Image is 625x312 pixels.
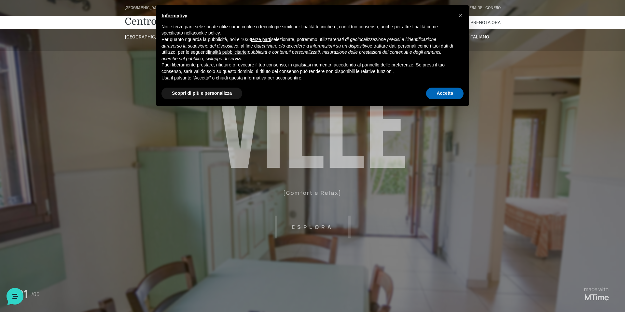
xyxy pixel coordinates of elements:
p: Puoi liberamente prestare, rifiutare o revocare il tuo consenso, in qualsiasi momento, accedendo ... [161,62,453,75]
span: Le tue conversazioni [10,52,55,57]
a: [GEOGRAPHIC_DATA] [125,34,166,40]
h2: Informativa [161,13,453,19]
button: Accetta [426,88,464,99]
p: Home [20,218,31,224]
button: Chiudi questa informativa [455,10,465,21]
p: La nostra missione è rendere la tua esperienza straordinaria! [5,29,109,42]
button: Home [5,209,45,224]
button: terze parti [251,36,271,43]
span: Trova una risposta [10,107,51,112]
a: Centro Vacanze De Angelis [125,15,250,28]
p: Messaggi [56,218,74,224]
a: MTime [584,292,609,302]
span: Inizia una conversazione [42,85,96,90]
h2: Ciao da De Angelis Resort 👋 [5,5,109,26]
em: dati di geolocalizzazione precisi e l’identificazione attraverso la scansione del dispositivo [161,37,436,49]
em: pubblicità e contenuti personalizzati, misurazione delle prestazioni dei contenuti e degli annunc... [161,50,441,61]
p: Per quanto riguarda la pubblicità, noi e 1038 selezionate, potremmo utilizzare , al fine di e tra... [161,36,453,62]
div: Riviera Del Conero [463,5,501,11]
button: Inizia una conversazione [10,81,120,94]
a: Prenota Ora [470,16,501,29]
button: Messaggi [45,209,85,224]
p: Noi e terze parti selezionate utilizziamo cookie o tecnologie simili per finalità tecniche e, con... [161,24,453,36]
input: Cerca un articolo... [15,121,106,127]
img: light [10,63,23,76]
button: Aiuto [85,209,125,224]
span: × [458,12,462,19]
div: [GEOGRAPHIC_DATA] [125,5,162,11]
button: Scopri di più e personalizza [161,88,242,99]
span: Italiano [469,34,489,39]
a: Italiano [459,34,500,40]
p: Aiuto [100,218,110,224]
a: cookie policy [194,30,220,35]
button: finalità pubblicitarie [208,49,246,56]
p: Usa il pulsante “Accetta” o chiudi questa informativa per acconsentire. [161,75,453,81]
em: archiviare e/o accedere a informazioni su un dispositivo [258,43,370,49]
img: light [21,63,34,76]
iframe: Customerly Messenger Launcher [5,287,25,306]
a: Apri Centro Assistenza [69,107,120,112]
